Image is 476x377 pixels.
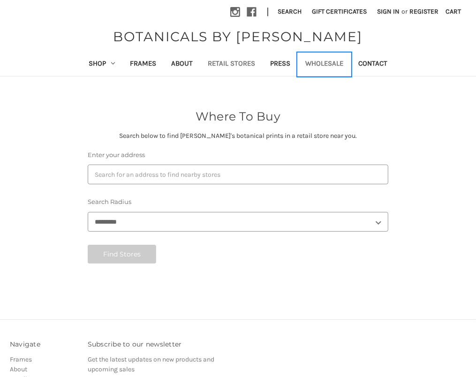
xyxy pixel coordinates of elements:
[263,53,298,76] a: Press
[88,131,389,141] p: Search below to find [PERSON_NAME]'s botanical prints in a retail store near you.
[88,339,233,349] h3: Subscribe to our newsletter
[88,108,389,126] h2: Where To Buy
[122,53,164,76] a: Frames
[446,8,461,15] span: Cart
[108,27,367,46] a: BOTANICALS BY [PERSON_NAME]
[10,339,78,349] h3: Navigate
[200,53,263,76] a: Retail Stores
[88,197,389,207] label: Search Radius
[88,151,389,160] label: Enter your address
[400,7,408,16] span: or
[10,355,32,363] a: Frames
[164,53,200,76] a: About
[298,53,351,76] a: Wholesale
[88,165,389,184] input: Search for an address to find nearby stores
[351,53,395,76] a: Contact
[81,53,122,76] a: Shop
[88,354,233,374] p: Get the latest updates on new products and upcoming sales
[88,245,156,264] button: Find Stores
[263,5,272,20] li: |
[10,365,27,373] a: About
